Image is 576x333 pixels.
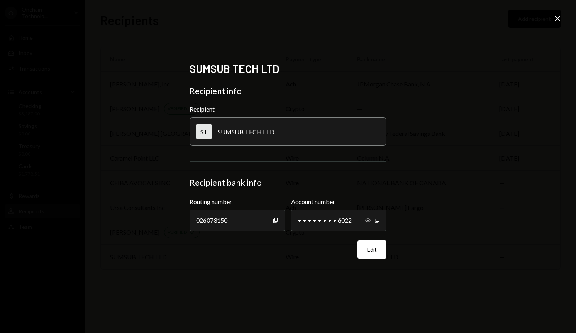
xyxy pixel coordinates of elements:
div: ST [196,124,212,139]
button: Edit [357,240,386,259]
div: Recipient bank info [190,177,386,188]
label: Routing number [190,197,285,206]
div: Recipient [190,105,386,113]
div: • • • • • • • • 6022 [291,210,386,231]
div: Recipient info [190,86,386,96]
div: 026073150 [190,210,285,231]
h2: SUMSUB TECH LTD [190,61,386,76]
label: Account number [291,197,386,206]
div: SUMSUB TECH LTD [218,128,274,135]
